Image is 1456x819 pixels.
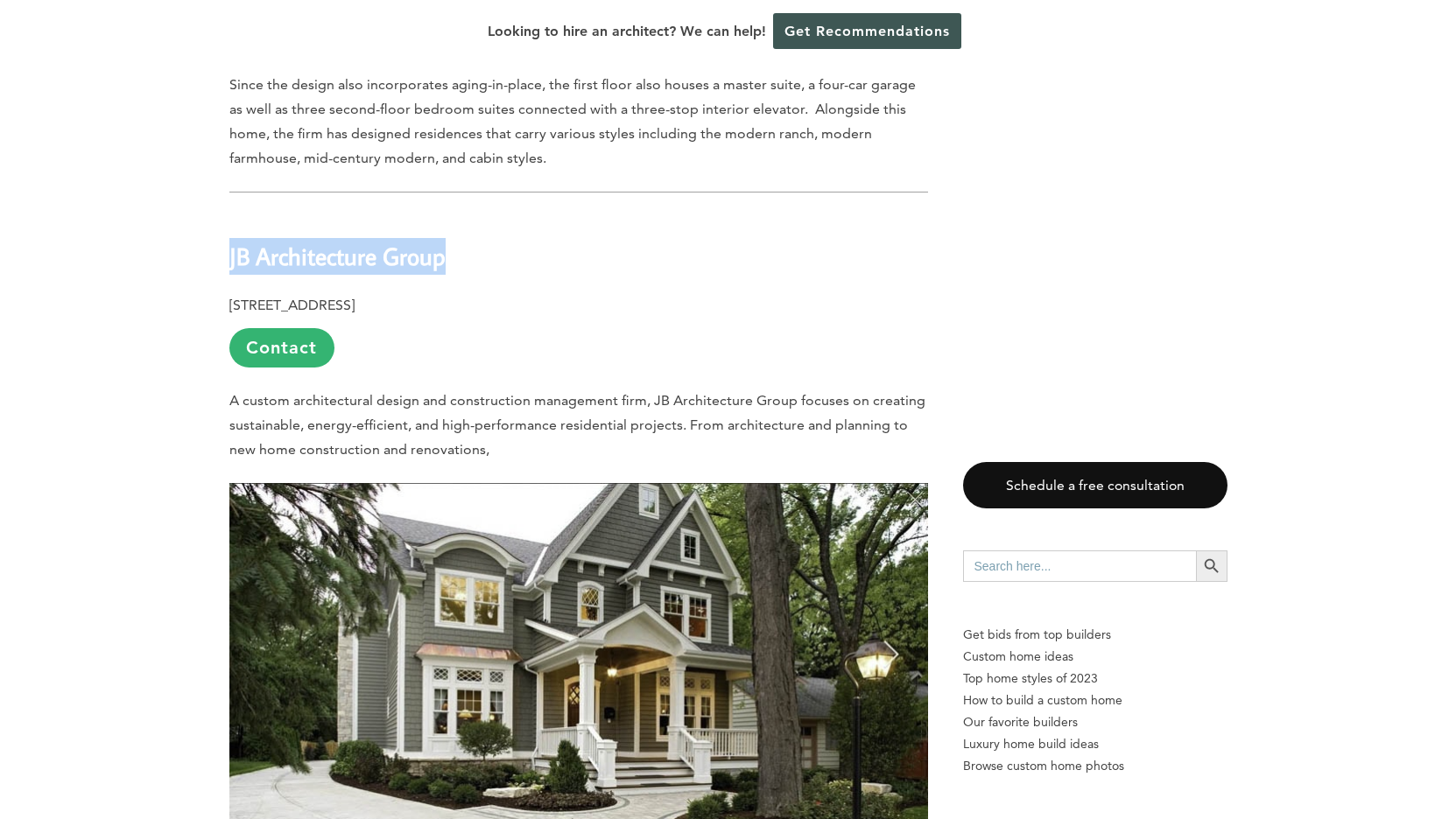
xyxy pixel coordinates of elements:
[963,624,1227,646] p: Get bids from top builders
[963,462,1227,508] a: Schedule a free consultation
[963,733,1227,755] a: Luxury home build ideas
[1202,556,1221,576] svg: Search
[229,297,355,313] b: [STREET_ADDRESS]
[963,646,1227,668] a: Custom home ideas
[773,13,961,49] a: Get Recommendations
[229,328,334,367] a: Contact
[229,241,446,271] b: JB Architecture Group
[963,668,1227,689] a: Top home styles of 2023
[963,755,1227,777] a: Browse custom home photos
[963,711,1227,733] a: Our favorite builders
[963,689,1227,711] a: How to build a custom home
[229,392,925,458] span: A custom architectural design and construction management firm, JB Architecture Group focuses on ...
[229,76,916,166] span: Since the design also incorporates aging-in-place, the first floor also houses a master suite, a ...
[963,550,1196,582] input: Search here...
